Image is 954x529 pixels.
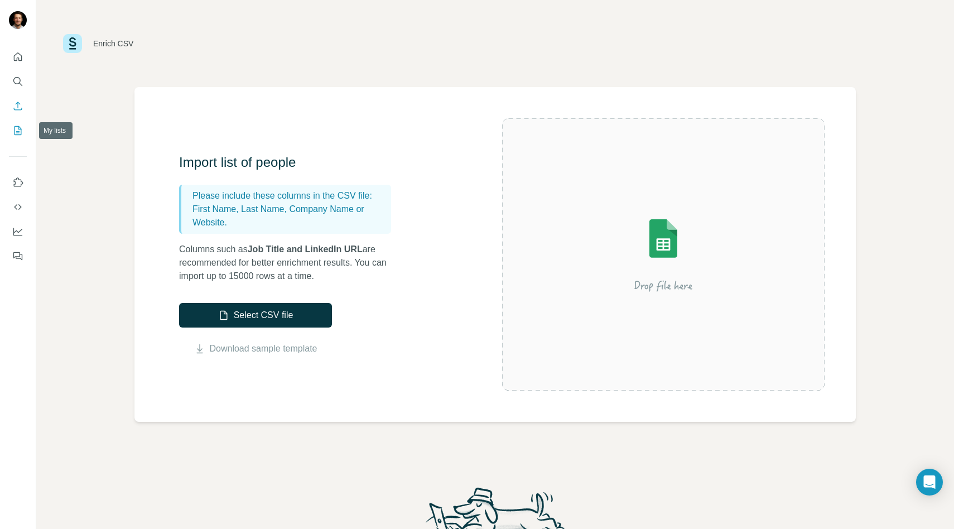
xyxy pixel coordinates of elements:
button: Download sample template [179,342,332,355]
button: Feedback [9,246,27,266]
h3: Import list of people [179,153,402,171]
img: Surfe Illustration - Drop file here or select below [563,187,764,321]
button: Enrich CSV [9,96,27,116]
img: Surfe Logo [63,34,82,53]
button: My lists [9,121,27,141]
button: Dashboard [9,222,27,242]
button: Select CSV file [179,303,332,328]
button: Quick start [9,47,27,67]
div: Open Intercom Messenger [916,469,943,496]
button: Search [9,71,27,92]
a: Download sample template [210,342,317,355]
p: Please include these columns in the CSV file: [192,189,387,203]
p: Columns such as are recommended for better enrichment results. You can import up to 15000 rows at... [179,243,402,283]
img: Avatar [9,11,27,29]
button: Use Surfe API [9,197,27,217]
button: Use Surfe on LinkedIn [9,172,27,193]
span: Job Title and LinkedIn URL [248,244,363,254]
div: Enrich CSV [93,38,133,49]
p: First Name, Last Name, Company Name or Website. [192,203,387,229]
